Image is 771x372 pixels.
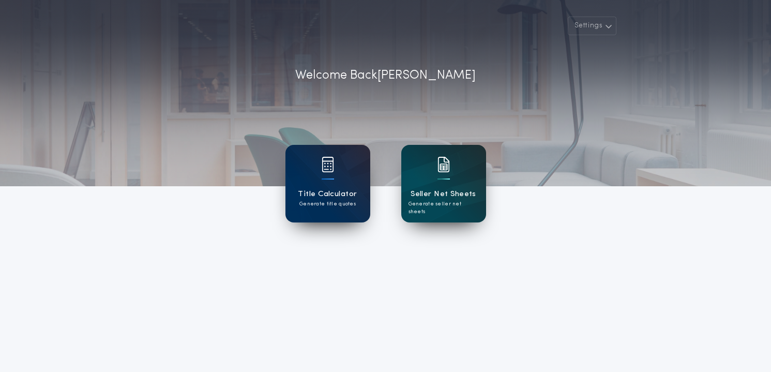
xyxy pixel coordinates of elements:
img: card icon [322,157,334,172]
img: card icon [437,157,450,172]
p: Generate seller net sheets [409,200,479,216]
a: card iconTitle CalculatorGenerate title quotes [285,145,370,222]
a: card iconSeller Net SheetsGenerate seller net sheets [401,145,486,222]
p: Generate title quotes [299,200,356,208]
h1: Title Calculator [298,188,357,200]
button: Settings [568,17,616,35]
h1: Seller Net Sheets [411,188,476,200]
p: Welcome Back [PERSON_NAME] [295,66,476,85]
